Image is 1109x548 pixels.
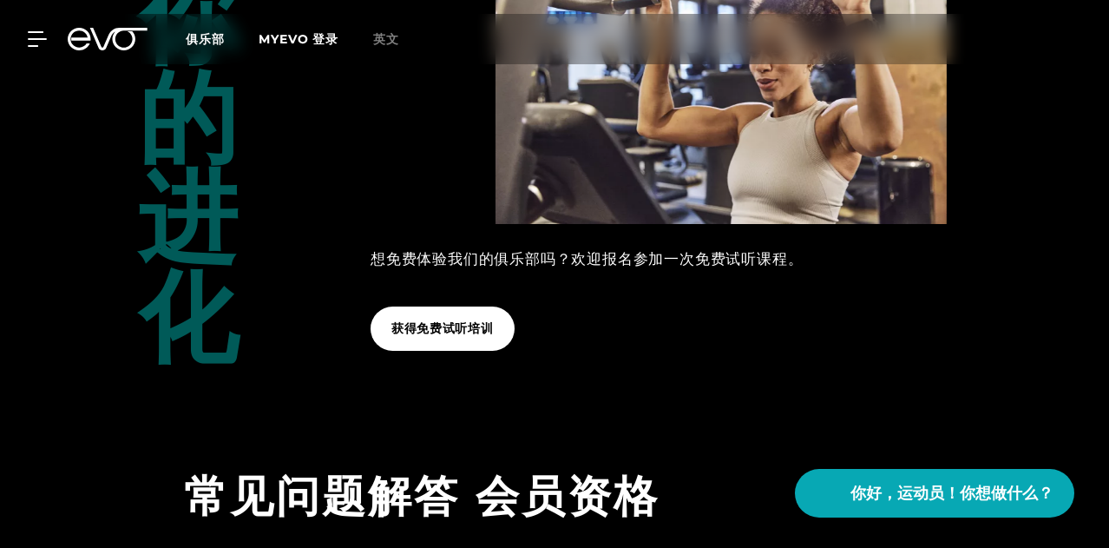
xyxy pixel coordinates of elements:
font: 获得免费试听培训 [391,320,494,336]
button: 你好，运动员！你想做什么？ [795,469,1074,518]
a: 俱乐部 [186,30,259,47]
font: 想免费体验我们的俱乐部吗？欢迎报名参加一次免费试听课程。 [371,250,803,267]
a: 英文 [373,30,420,50]
font: 俱乐部 [186,31,224,47]
font: 你好，运动员！你想做什么？ [850,485,1053,502]
font: 英文 [373,31,399,47]
a: 获得免费试听培训 [371,294,522,364]
a: MYEVO 登录 [259,31,338,47]
font: 常见问题解答 会员资格 [184,470,659,523]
